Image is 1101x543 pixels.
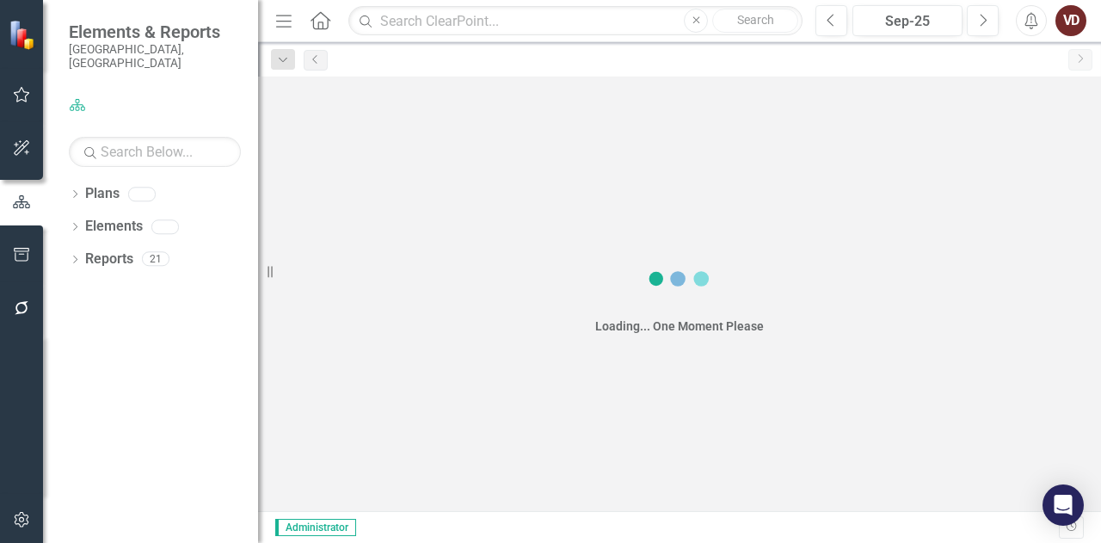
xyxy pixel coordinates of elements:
button: VD [1055,5,1086,36]
a: Reports [85,250,133,269]
div: 21 [142,252,169,267]
button: Sep-25 [852,5,963,36]
button: Search [712,9,798,33]
span: Search [737,13,774,27]
div: Open Intercom Messenger [1043,484,1084,526]
input: Search Below... [69,137,241,167]
div: Loading... One Moment Please [595,318,764,335]
a: Plans [85,184,120,204]
img: ClearPoint Strategy [9,19,39,49]
div: Sep-25 [858,11,956,32]
small: [GEOGRAPHIC_DATA], [GEOGRAPHIC_DATA] [69,42,241,71]
a: Elements [85,217,143,237]
input: Search ClearPoint... [348,6,803,36]
span: Elements & Reports [69,22,241,42]
span: Administrator [275,519,356,536]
